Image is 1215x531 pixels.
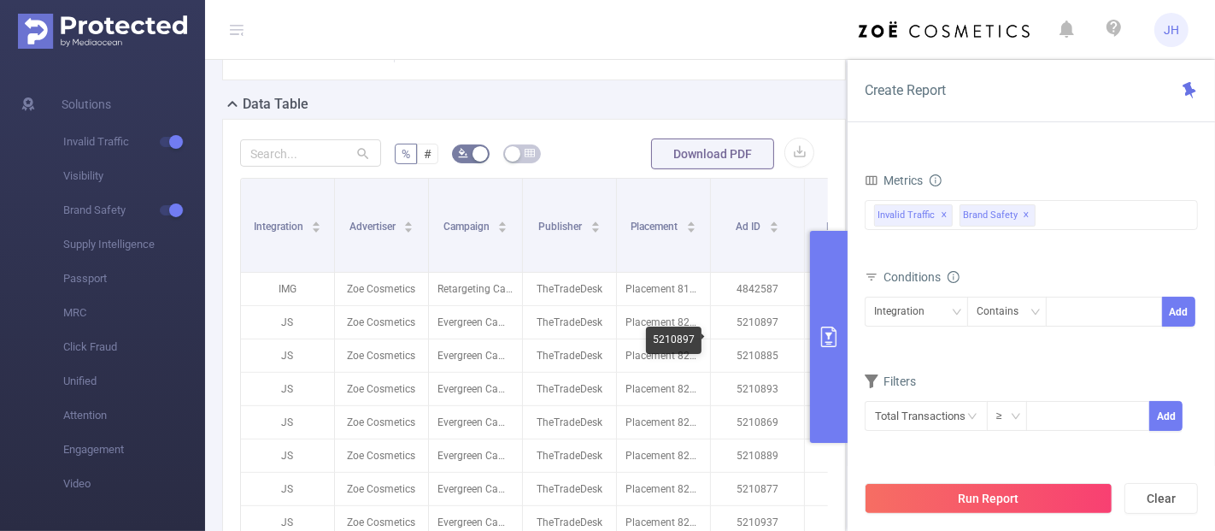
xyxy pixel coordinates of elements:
[429,339,522,372] p: Evergreen Campaign
[617,473,710,505] p: Placement 8290435
[335,339,428,372] p: Zoe Cosmetics
[429,373,522,405] p: Evergreen Campaign
[241,339,334,372] p: JS
[254,221,306,233] span: Integration
[711,373,804,405] p: 5210893
[403,219,414,229] div: Sort
[590,226,600,231] i: icon: caret-down
[711,473,804,505] p: 5210877
[63,159,205,193] span: Visibility
[631,221,681,233] span: Placement
[63,330,205,364] span: Click Fraud
[874,298,936,326] div: Integration
[711,339,804,372] p: 5210885
[241,273,334,305] p: IMG
[651,139,774,169] button: Download PDF
[711,306,804,339] p: 5210897
[1149,401,1183,431] button: Add
[687,219,696,224] i: icon: caret-up
[243,94,308,115] h2: Data Table
[874,204,953,227] span: Invalid Traffic
[63,364,205,398] span: Unified
[429,273,522,305] p: Retargeting Campaign
[883,270,960,284] span: Conditions
[865,174,923,187] span: Metrics
[865,483,1112,514] button: Run Report
[424,147,431,161] span: #
[63,398,205,433] span: Attention
[63,193,205,227] span: Brand Safety
[736,221,763,233] span: Ad ID
[458,148,468,158] i: icon: bg-colors
[941,205,948,226] span: ✕
[429,440,522,472] p: Evergreen Campaign
[335,273,428,305] p: Zoe Cosmetics
[429,306,522,339] p: Evergreen Campaign
[617,306,710,339] p: Placement 8290435
[63,227,205,262] span: Supply Intelligence
[687,226,696,231] i: icon: caret-down
[429,406,522,439] p: Evergreen Campaign
[498,219,508,224] i: icon: caret-up
[711,440,804,472] p: 5210889
[769,226,778,231] i: icon: caret-down
[523,273,616,305] p: TheTradeDesk
[241,473,334,505] p: JS
[1030,307,1041,319] i: icon: down
[646,327,701,354] div: 5210897
[1124,483,1198,514] button: Clear
[617,339,710,372] p: Placement 8290435
[404,219,414,224] i: icon: caret-up
[1011,411,1021,423] i: icon: down
[952,307,962,319] i: icon: down
[241,306,334,339] p: JS
[1024,205,1030,226] span: ✕
[590,219,601,229] div: Sort
[241,373,334,405] p: JS
[63,467,205,501] span: Video
[769,219,779,229] div: Sort
[335,440,428,472] p: Zoe Cosmetics
[769,219,778,224] i: icon: caret-up
[240,139,381,167] input: Search...
[443,221,492,233] span: Campaign
[311,219,321,229] div: Sort
[711,406,804,439] p: 5210869
[241,406,334,439] p: JS
[523,373,616,405] p: TheTradeDesk
[523,473,616,505] p: TheTradeDesk
[996,402,1014,430] div: ≥
[617,440,710,472] p: Placement 8290435
[930,174,942,186] i: icon: info-circle
[402,147,410,161] span: %
[241,440,334,472] p: JS
[865,82,946,98] span: Create Report
[1164,13,1179,47] span: JH
[538,221,584,233] span: Publisher
[429,473,522,505] p: Evergreen Campaign
[349,221,398,233] span: Advertiser
[590,219,600,224] i: icon: caret-up
[404,226,414,231] i: icon: caret-down
[960,204,1036,227] span: Brand Safety
[617,406,710,439] p: Placement 8290435
[826,221,860,233] span: Level 5
[948,271,960,283] i: icon: info-circle
[523,306,616,339] p: TheTradeDesk
[63,262,205,296] span: Passport
[312,226,321,231] i: icon: caret-down
[865,375,916,388] span: Filters
[523,406,616,439] p: TheTradeDesk
[62,87,111,121] span: Solutions
[525,148,535,158] i: icon: table
[63,125,205,159] span: Invalid Traffic
[18,14,187,49] img: Protected Media
[335,373,428,405] p: Zoe Cosmetics
[1162,297,1195,327] button: Add
[523,440,616,472] p: TheTradeDesk
[497,219,508,229] div: Sort
[335,473,428,505] p: Zoe Cosmetics
[617,273,710,305] p: Placement 8141800
[498,226,508,231] i: icon: caret-down
[617,373,710,405] p: Placement 8290435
